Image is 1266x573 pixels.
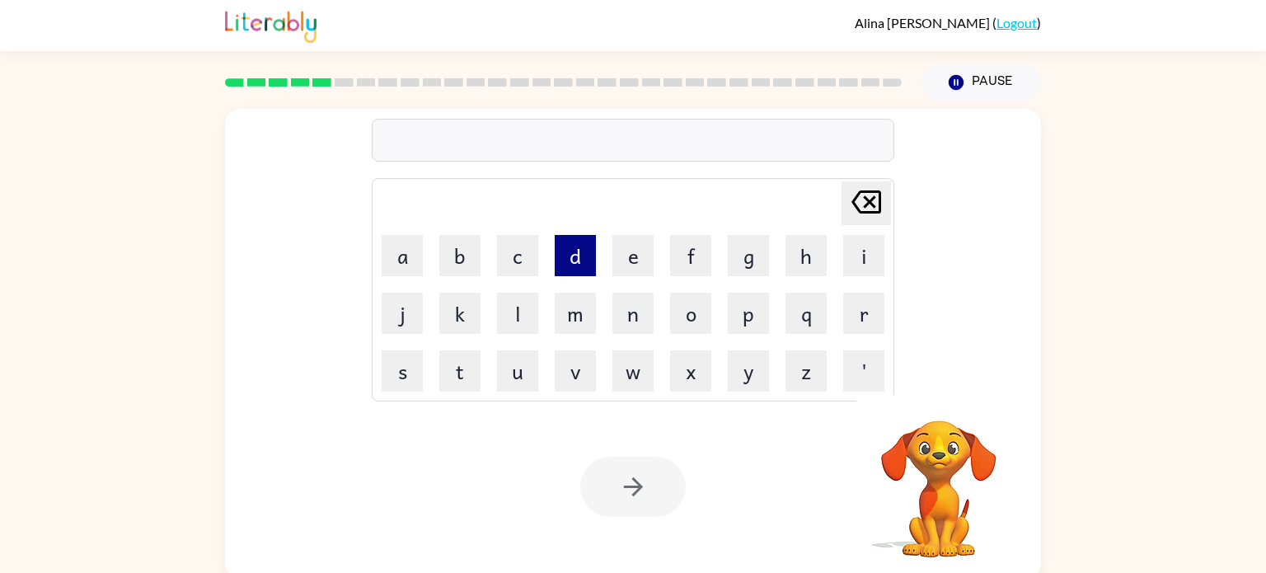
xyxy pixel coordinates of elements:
button: l [497,293,538,334]
button: p [728,293,769,334]
button: o [670,293,711,334]
button: z [785,350,827,392]
button: f [670,235,711,276]
video: Your browser must support playing .mp4 files to use Literably. Please try using another browser. [856,395,1021,560]
button: c [497,235,538,276]
button: j [382,293,423,334]
button: q [785,293,827,334]
button: a [382,235,423,276]
button: b [439,235,481,276]
button: y [728,350,769,392]
button: g [728,235,769,276]
button: d [555,235,596,276]
button: x [670,350,711,392]
button: w [612,350,654,392]
button: n [612,293,654,334]
button: e [612,235,654,276]
span: Alina [PERSON_NAME] [855,15,992,31]
button: u [497,350,538,392]
img: Literably [225,7,316,43]
div: ( ) [855,15,1041,31]
a: Logout [996,15,1037,31]
button: i [843,235,884,276]
button: ' [843,350,884,392]
button: m [555,293,596,334]
button: k [439,293,481,334]
button: h [785,235,827,276]
button: Pause [921,63,1041,101]
button: t [439,350,481,392]
button: v [555,350,596,392]
button: s [382,350,423,392]
button: r [843,293,884,334]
